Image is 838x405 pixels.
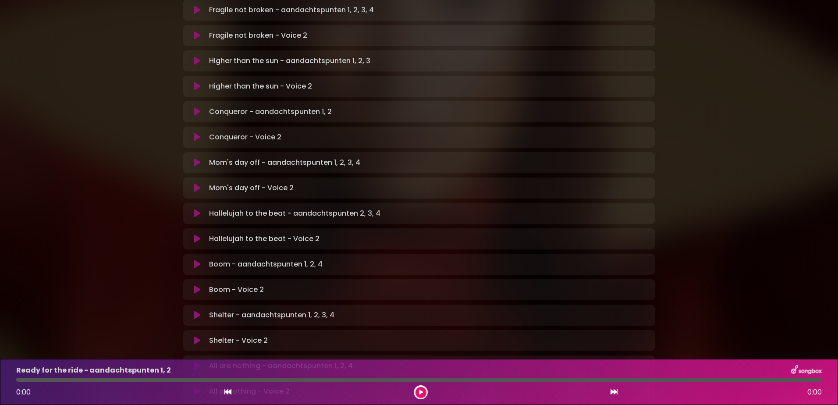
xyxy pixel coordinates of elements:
p: Fragile not broken - Voice 2 [209,30,307,41]
p: Shelter - aandachtspunten 1, 2, 3, 4 [209,310,334,320]
p: Hallelujah to the beat - Voice 2 [209,234,320,244]
span: 0:00 [807,387,822,398]
p: Hallelujah to the beat - aandachtspunten 2, 3, 4 [209,208,380,219]
p: Ready for the ride - aandachtspunten 1, 2 [16,365,171,376]
p: Boom - aandachtspunten 1, 2, 4 [209,259,323,270]
p: Conqueror - Voice 2 [209,132,281,142]
p: Boom - Voice 2 [209,284,264,295]
p: Shelter - Voice 2 [209,335,268,346]
p: Mom's day off - Voice 2 [209,183,294,193]
p: Fragile not broken - aandachtspunten 1, 2, 3, 4 [209,5,374,15]
p: Mom's day off - aandachtspunten 1, 2, 3, 4 [209,157,360,168]
span: 0:00 [16,387,31,397]
p: Conqueror - aandachtspunten 1, 2 [209,107,332,117]
p: Higher than the sun - aandachtspunten 1, 2, 3 [209,56,370,66]
p: Higher than the sun - Voice 2 [209,81,312,92]
img: songbox-logo-white.png [791,365,822,376]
